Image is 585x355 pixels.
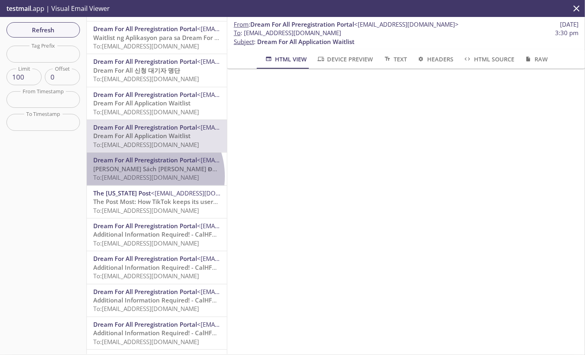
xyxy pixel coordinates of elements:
span: To: [EMAIL_ADDRESS][DOMAIN_NAME] [93,141,199,149]
div: Dream For All Preregistration Portal<[EMAIL_ADDRESS][DOMAIN_NAME]>Additional Information Required... [87,218,227,251]
span: <[EMAIL_ADDRESS][DOMAIN_NAME]> [197,25,302,33]
span: HTML View [264,54,307,64]
span: <[EMAIL_ADDRESS][DOMAIN_NAME]> [197,288,302,296]
span: Additional Information Required! - CalHFA Application [93,230,250,238]
span: [DATE] [560,20,579,29]
span: To: [EMAIL_ADDRESS][DOMAIN_NAME] [93,75,199,83]
span: Additional Information Required! - CalHFA Application [93,263,250,271]
span: To: [EMAIL_ADDRESS][DOMAIN_NAME] [93,272,199,280]
span: Additional Information Required! - CalHFA Application [93,296,250,304]
span: Text [383,54,407,64]
span: testmail [6,4,31,13]
span: 3:30 pm [555,29,579,37]
span: To [234,29,241,37]
span: Dream For All Preregistration Portal [93,57,197,65]
span: Dream For All 신청 대기자 명단 [93,66,180,74]
span: To: [EMAIL_ADDRESS][DOMAIN_NAME] [93,338,199,346]
span: Dream For All Preregistration Portal [93,123,197,131]
span: Dream For All Preregistration Portal [93,320,197,328]
span: [PERSON_NAME] Sách [PERSON_NAME] Đăng Ký Dream For All [93,165,273,173]
span: Dream For All Application Waitlist [93,99,191,107]
div: Dream For All Preregistration Portal<[EMAIL_ADDRESS][DOMAIN_NAME]>[PERSON_NAME] Sách [PERSON_NAME... [87,153,227,185]
span: <[EMAIL_ADDRESS][DOMAIN_NAME]> [151,189,256,197]
span: <[EMAIL_ADDRESS][DOMAIN_NAME]> [197,57,302,65]
span: <[EMAIL_ADDRESS][DOMAIN_NAME]> [197,222,302,230]
span: To: [EMAIL_ADDRESS][DOMAIN_NAME] [93,42,199,50]
span: Dream For All Preregistration Portal [250,20,354,28]
span: Dream For All Preregistration Portal [93,254,197,263]
span: Dream For All Preregistration Portal [93,222,197,230]
span: <[EMAIL_ADDRESS][DOMAIN_NAME]> [197,156,302,164]
span: HTML Source [463,54,514,64]
span: Subject [234,38,254,46]
span: Dream For All Application Waitlist [93,132,191,140]
p: : [234,29,579,46]
span: <[EMAIL_ADDRESS][DOMAIN_NAME]> [197,254,302,263]
span: To: [EMAIL_ADDRESS][DOMAIN_NAME] [93,9,199,17]
span: Headers [417,54,453,64]
span: Dream For All Preregistration Portal [93,25,197,33]
div: Dream For All Preregistration Portal<[EMAIL_ADDRESS][DOMAIN_NAME]>Waitlist ng Aplikasyon para sa ... [87,21,227,54]
button: Refresh [6,22,80,38]
div: The [US_STATE] Post<[EMAIL_ADDRESS][DOMAIN_NAME]>The Post Most: How TikTok keeps its users scroll... [87,186,227,218]
span: The Post Most: How TikTok keeps its users scrolling for hours a day [93,197,287,206]
div: Dream For All Preregistration Portal<[EMAIL_ADDRESS][DOMAIN_NAME]>Dream For All Application Waitl... [87,120,227,152]
span: Dream For All Preregistration Portal [93,90,197,99]
span: Dream For All Application Waitlist [257,38,354,46]
span: To: [EMAIL_ADDRESS][DOMAIN_NAME] [93,108,199,116]
span: Refresh [13,25,73,35]
div: Dream For All Preregistration Portal<[EMAIL_ADDRESS][DOMAIN_NAME]>Additional Information Required... [87,284,227,317]
span: Dream For All Preregistration Portal [93,156,197,164]
span: Additional Information Required! - CalHFA Application [93,329,250,337]
span: Waitlist ng Aplikasyon para sa Dream For All [93,34,222,42]
div: Dream For All Preregistration Portal<[EMAIL_ADDRESS][DOMAIN_NAME]>Dream For All 신청 대기자 명단To:[EMAI... [87,54,227,86]
span: <[EMAIL_ADDRESS][DOMAIN_NAME]> [197,123,302,131]
div: Dream For All Preregistration Portal<[EMAIL_ADDRESS][DOMAIN_NAME]>Additional Information Required... [87,251,227,284]
span: <[EMAIL_ADDRESS][DOMAIN_NAME]> [197,320,302,328]
span: : [234,20,459,29]
span: To: [EMAIL_ADDRESS][DOMAIN_NAME] [93,173,199,181]
div: Dream For All Preregistration Portal<[EMAIL_ADDRESS][DOMAIN_NAME]>Additional Information Required... [87,317,227,349]
span: Device Preview [317,54,373,64]
span: The [US_STATE] Post [93,189,151,197]
span: Raw [524,54,548,64]
span: To: [EMAIL_ADDRESS][DOMAIN_NAME] [93,206,199,214]
span: To: [EMAIL_ADDRESS][DOMAIN_NAME] [93,305,199,313]
span: : [EMAIL_ADDRESS][DOMAIN_NAME] [234,29,341,37]
span: <[EMAIL_ADDRESS][DOMAIN_NAME]> [354,20,459,28]
span: From [234,20,249,28]
span: Dream For All Preregistration Portal [93,288,197,296]
div: Dream For All Preregistration Portal<[EMAIL_ADDRESS][DOMAIN_NAME]>Dream For All Application Waitl... [87,87,227,120]
span: <[EMAIL_ADDRESS][DOMAIN_NAME]> [197,90,302,99]
span: To: [EMAIL_ADDRESS][DOMAIN_NAME] [93,239,199,247]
